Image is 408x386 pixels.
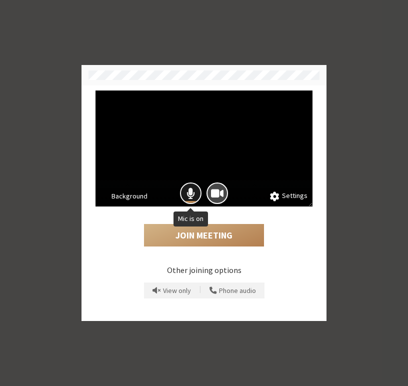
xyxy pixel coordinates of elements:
button: Join Meeting [144,224,264,247]
p: Other joining options [95,264,312,276]
button: Prevent echo when there is already an active mic and speaker in the room. [149,282,194,298]
button: Camera is on [206,182,228,204]
button: Background [100,191,147,201]
span: View only [163,287,191,294]
button: Mic is on [180,182,201,204]
span: Phone audio [219,287,256,294]
button: Use your phone for mic and speaker while you view the meeting on this device. [206,282,259,298]
span: | [199,284,201,297]
button: Settings [270,190,307,201]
